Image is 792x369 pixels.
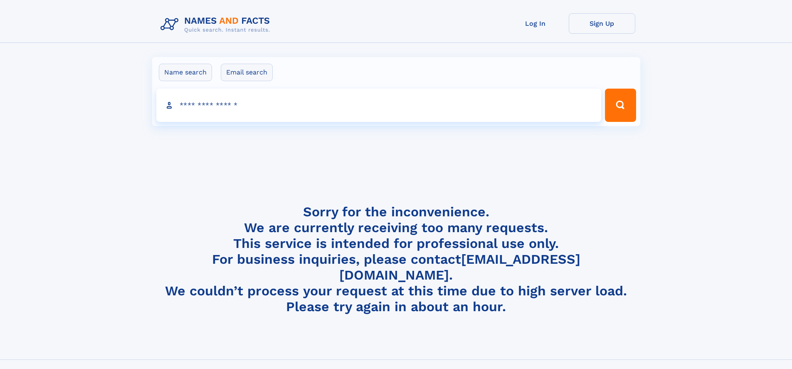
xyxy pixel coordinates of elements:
[159,64,212,81] label: Name search
[339,251,580,283] a: [EMAIL_ADDRESS][DOMAIN_NAME]
[502,13,569,34] a: Log In
[569,13,635,34] a: Sign Up
[605,89,636,122] button: Search Button
[157,13,277,36] img: Logo Names and Facts
[221,64,273,81] label: Email search
[156,89,602,122] input: search input
[157,204,635,315] h4: Sorry for the inconvenience. We are currently receiving too many requests. This service is intend...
